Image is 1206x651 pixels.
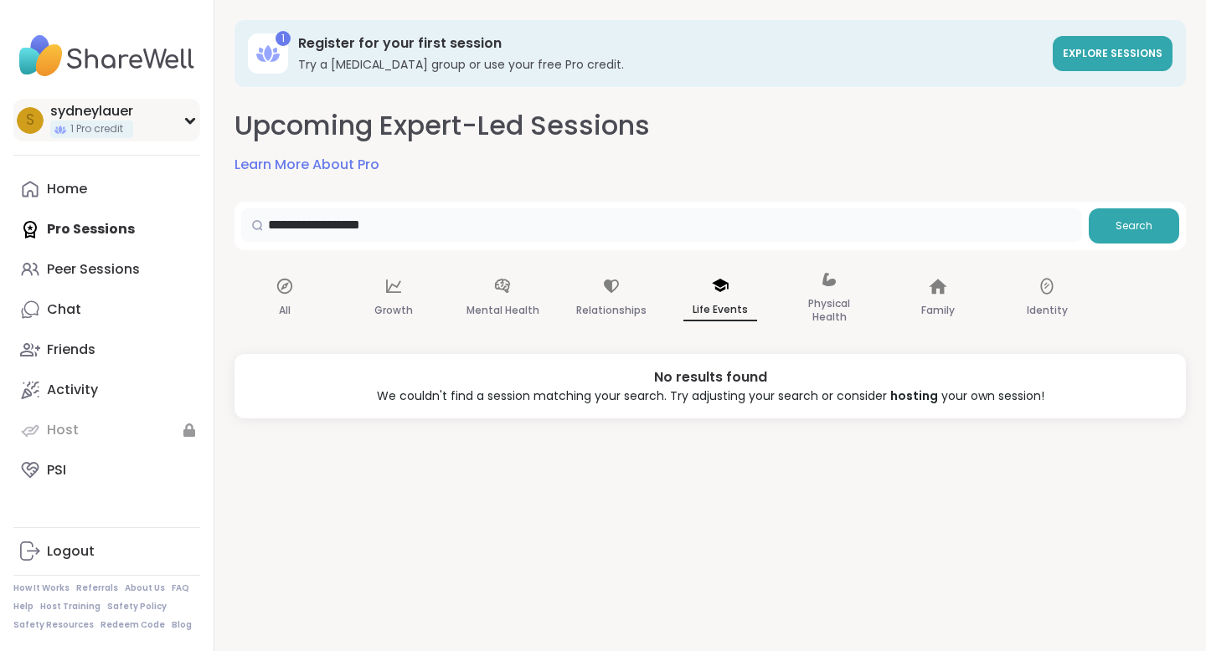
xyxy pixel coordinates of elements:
[47,300,81,319] div: Chat
[374,300,413,320] p: Growth
[792,294,866,327] p: Physical Health
[70,122,123,136] span: 1 Pro credit
[466,300,539,320] p: Mental Health
[47,542,95,561] div: Logout
[47,260,140,279] div: Peer Sessions
[100,619,165,631] a: Redeem Code
[40,601,100,613] a: Host Training
[13,619,94,631] a: Safety Resources
[47,341,95,359] div: Friends
[172,619,192,631] a: Blog
[76,582,118,594] a: Referrals
[1063,46,1162,60] span: Explore sessions
[50,102,133,120] div: sydneylauer
[172,582,189,594] a: FAQ
[921,300,955,320] p: Family
[13,582,70,594] a: How It Works
[279,300,291,320] p: All
[13,249,200,290] a: Peer Sessions
[234,155,379,175] a: Learn More About Pro
[13,290,200,330] a: Chat
[234,107,650,145] h2: Upcoming Expert-Led Sessions
[1053,36,1172,71] a: Explore sessions
[13,410,200,450] a: Host
[47,421,79,439] div: Host
[13,169,200,209] a: Home
[47,180,87,198] div: Home
[125,582,165,594] a: About Us
[890,387,938,404] a: hosting
[47,461,66,479] div: PSI
[248,387,1172,405] div: We couldn't find a session matching your search. Try adjusting your search or consider your own s...
[13,330,200,370] a: Friends
[1027,300,1068,320] p: Identity
[13,27,200,85] img: ShareWell Nav Logo
[13,450,200,490] a: PSI
[276,31,291,46] div: 1
[298,34,1043,53] h3: Register for your first session
[47,381,98,399] div: Activity
[248,367,1172,387] div: No results found
[683,300,757,321] p: Life Events
[1116,218,1152,233] span: Search
[1089,208,1179,243] button: Search
[298,56,1043,73] h3: Try a [MEDICAL_DATA] group or use your free Pro credit.
[576,300,647,320] p: Relationships
[107,601,167,613] a: Safety Policy
[13,370,200,410] a: Activity
[26,110,34,131] span: s
[13,531,200,572] a: Logout
[13,601,33,613] a: Help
